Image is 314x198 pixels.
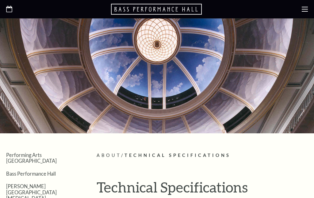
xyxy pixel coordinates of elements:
p: / [97,152,308,159]
a: Performing Arts [GEOGRAPHIC_DATA] [6,152,57,164]
a: Bass Performance Hall [6,171,56,177]
span: Technical Specifications [124,153,231,158]
span: About [97,153,121,158]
